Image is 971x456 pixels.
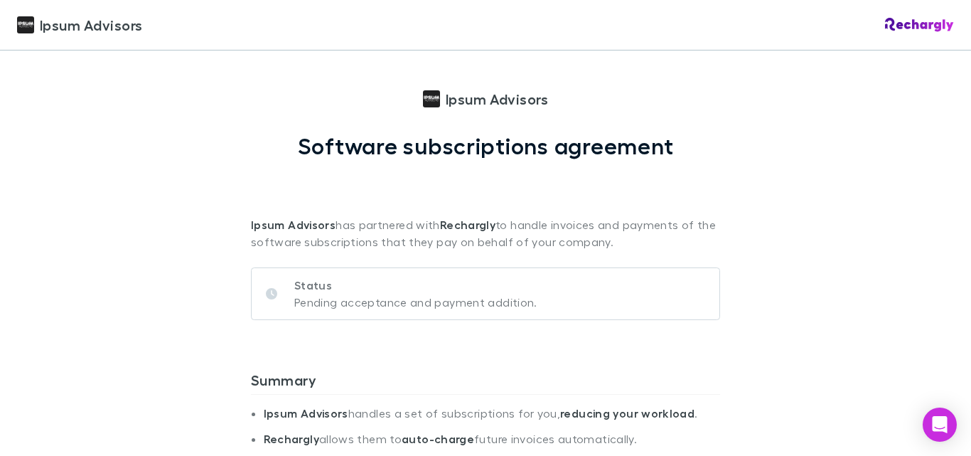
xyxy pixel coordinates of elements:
li: handles a set of subscriptions for you, . [264,406,720,432]
p: has partnered with to handle invoices and payments of the software subscriptions that they pay on... [251,159,720,250]
strong: Rechargly [440,218,495,232]
span: Ipsum Advisors [446,88,548,110]
img: Ipsum Advisors's Logo [17,16,34,33]
div: Open Intercom Messenger [923,408,957,442]
h3: Summary [251,371,720,394]
img: Ipsum Advisors's Logo [423,90,440,107]
strong: auto-charge [402,432,474,446]
h1: Software subscriptions agreement [298,132,674,159]
p: Pending acceptance and payment addition. [294,294,537,311]
strong: reducing your workload [560,406,694,420]
span: Ipsum Advisors [40,14,142,36]
img: Rechargly Logo [885,18,954,32]
strong: Ipsum Advisors [251,218,336,232]
p: Status [294,277,537,294]
strong: Ipsum Advisors [264,406,348,420]
strong: Rechargly [264,432,319,446]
